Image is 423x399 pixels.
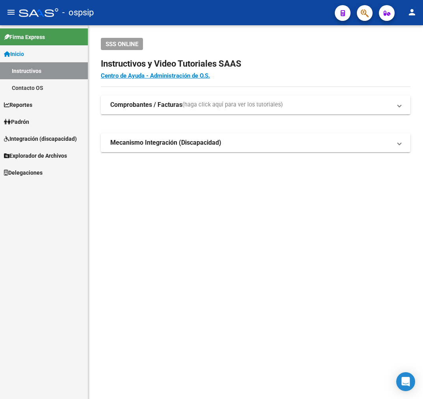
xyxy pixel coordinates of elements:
mat-icon: person [407,7,417,17]
span: Reportes [4,101,32,109]
div: Open Intercom Messenger [396,372,415,391]
strong: Mecanismo Integración (Discapacidad) [110,138,221,147]
span: Padrón [4,117,29,126]
span: - ospsip [62,4,94,21]
mat-icon: menu [6,7,16,17]
mat-expansion-panel-header: Mecanismo Integración (Discapacidad) [101,133,410,152]
span: Integración (discapacidad) [4,134,77,143]
span: SSS ONLINE [106,41,138,48]
span: Firma Express [4,33,45,41]
span: (haga click aquí para ver los tutoriales) [182,101,283,109]
a: Centro de Ayuda - Administración de O.S. [101,72,210,79]
h2: Instructivos y Video Tutoriales SAAS [101,56,410,71]
button: SSS ONLINE [101,38,143,50]
mat-expansion-panel-header: Comprobantes / Facturas(haga click aquí para ver los tutoriales) [101,95,410,114]
span: Delegaciones [4,168,43,177]
strong: Comprobantes / Facturas [110,101,182,109]
span: Inicio [4,50,24,58]
span: Explorador de Archivos [4,151,67,160]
